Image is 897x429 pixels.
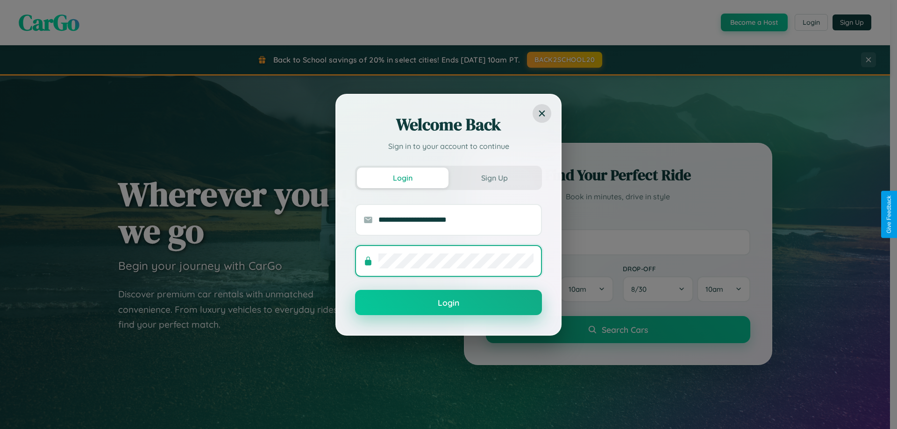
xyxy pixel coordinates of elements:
[355,113,542,136] h2: Welcome Back
[448,168,540,188] button: Sign Up
[886,196,892,233] div: Give Feedback
[355,290,542,315] button: Login
[357,168,448,188] button: Login
[355,141,542,152] p: Sign in to your account to continue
